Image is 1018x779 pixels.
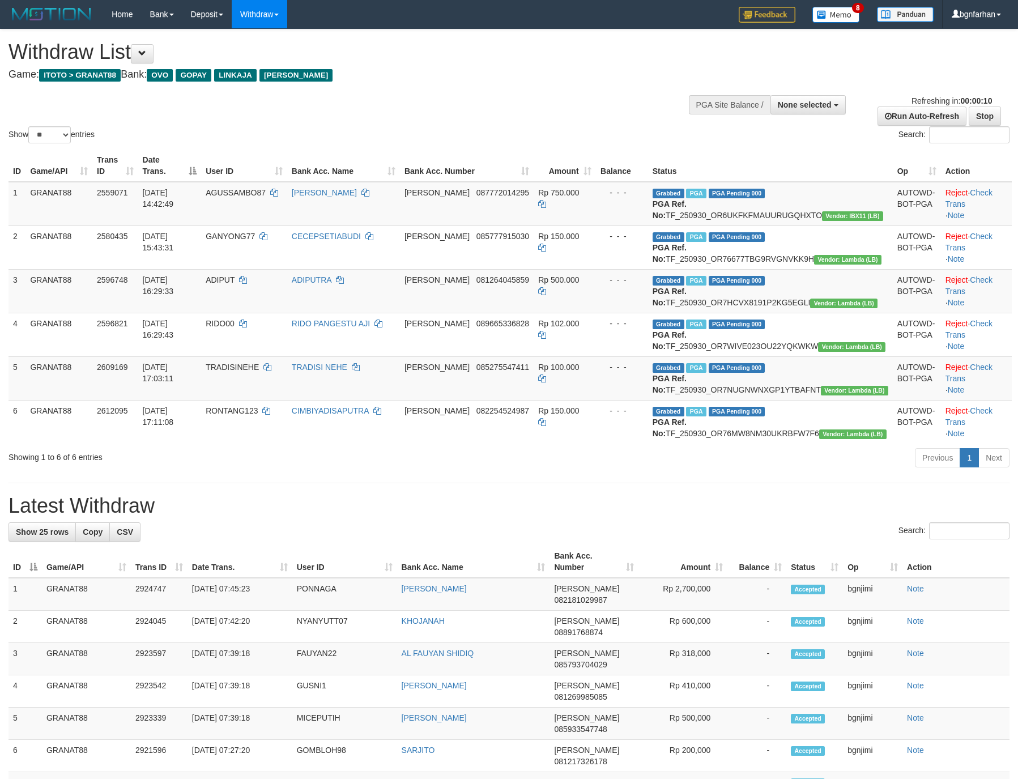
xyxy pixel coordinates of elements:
[648,313,893,356] td: TF_250930_OR7WIVE023OU22YQKWKW
[686,407,706,416] span: Marked by bgndedek
[554,616,619,625] span: [PERSON_NAME]
[893,400,941,444] td: AUTOWD-BOT-PGA
[292,708,397,740] td: MICEPUTIH
[945,275,993,296] a: Check Trans
[476,275,529,284] span: Copy 081264045859 to clipboard
[960,96,992,105] strong: 00:00:10
[42,643,131,675] td: GRANAT88
[948,385,965,394] a: Note
[97,275,128,284] span: 2596748
[8,225,25,269] td: 2
[600,361,644,373] div: - - -
[653,189,684,198] span: Grabbed
[143,188,174,208] span: [DATE] 14:42:49
[188,643,292,675] td: [DATE] 07:39:18
[188,578,292,611] td: [DATE] 07:45:23
[402,616,445,625] a: KHOJANAH
[97,232,128,241] span: 2580435
[907,713,924,722] a: Note
[25,313,92,356] td: GRANAT88
[476,188,529,197] span: Copy 087772014295 to clipboard
[843,740,902,772] td: bgnjimi
[791,714,825,723] span: Accepted
[42,708,131,740] td: GRANAT88
[893,150,941,182] th: Op: activate to sort column ascending
[8,400,25,444] td: 6
[791,746,825,756] span: Accepted
[176,69,211,82] span: GOPAY
[554,660,607,669] span: Copy 085793704029 to clipboard
[907,746,924,755] a: Note
[843,546,902,578] th: Op: activate to sort column ascending
[814,255,881,265] span: Vendor URL: https://dashboard.q2checkout.com/secure
[653,418,687,438] b: PGA Ref. No:
[131,675,188,708] td: 2923542
[898,126,1010,143] label: Search:
[292,675,397,708] td: GUSNI1
[727,740,786,772] td: -
[402,649,474,658] a: AL FAUYAN SHIDIQ
[653,199,687,220] b: PGA Ref. No:
[292,188,357,197] a: [PERSON_NAME]
[941,313,1012,356] td: · ·
[727,546,786,578] th: Balance: activate to sort column ascending
[8,126,95,143] label: Show entries
[898,522,1010,539] label: Search:
[653,363,684,373] span: Grabbed
[686,276,706,286] span: Marked by bgndedek
[948,254,965,263] a: Note
[8,150,25,182] th: ID
[42,611,131,643] td: GRANAT88
[929,522,1010,539] input: Search:
[948,342,965,351] a: Note
[941,182,1012,226] td: · ·
[727,643,786,675] td: -
[538,363,579,372] span: Rp 100.000
[131,578,188,611] td: 2924747
[8,447,416,463] div: Showing 1 to 6 of 6 entries
[8,578,42,611] td: 1
[143,319,174,339] span: [DATE] 16:29:43
[554,649,619,658] span: [PERSON_NAME]
[554,584,619,593] span: [PERSON_NAME]
[554,628,603,637] span: Copy 08891768874 to clipboard
[188,708,292,740] td: [DATE] 07:39:18
[201,150,287,182] th: User ID: activate to sort column ascending
[8,740,42,772] td: 6
[786,546,843,578] th: Status: activate to sort column ascending
[638,611,727,643] td: Rp 600,000
[600,187,644,198] div: - - -
[75,522,110,542] a: Copy
[638,675,727,708] td: Rp 410,000
[945,275,968,284] a: Reject
[404,319,470,328] span: [PERSON_NAME]
[97,188,128,197] span: 2559071
[259,69,333,82] span: [PERSON_NAME]
[843,708,902,740] td: bgnjimi
[8,182,25,226] td: 1
[648,400,893,444] td: TF_250930_OR76MW8NM30UKRBFW7F6
[8,356,25,400] td: 5
[948,298,965,307] a: Note
[791,682,825,691] span: Accepted
[653,407,684,416] span: Grabbed
[476,363,529,372] span: Copy 085275547411 to clipboard
[818,342,885,352] span: Vendor URL: https://dashboard.q2checkout.com/secure
[821,386,888,395] span: Vendor URL: https://dashboard.q2checkout.com/secure
[214,69,257,82] span: LINKAJA
[653,232,684,242] span: Grabbed
[143,232,174,252] span: [DATE] 15:43:31
[878,107,966,126] a: Run Auto-Refresh
[83,527,103,537] span: Copy
[638,546,727,578] th: Amount: activate to sort column ascending
[476,319,529,328] span: Copy 089665336828 to clipboard
[42,740,131,772] td: GRANAT88
[131,708,188,740] td: 2923339
[39,69,121,82] span: ITOTO > GRANAT88
[131,740,188,772] td: 2921596
[893,225,941,269] td: AUTOWD-BOT-PGA
[600,405,644,416] div: - - -
[709,232,765,242] span: PGA Pending
[188,740,292,772] td: [DATE] 07:27:20
[188,611,292,643] td: [DATE] 07:42:20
